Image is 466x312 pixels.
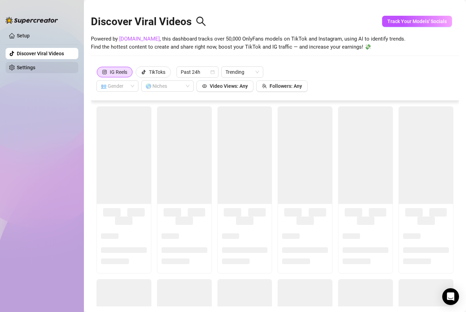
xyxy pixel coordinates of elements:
button: Followers: Any [256,80,308,92]
a: Settings [17,65,35,70]
span: Followers: Any [270,83,302,89]
span: tik-tok [141,70,146,75]
div: Open Intercom Messenger [442,288,459,305]
span: Trending [225,67,259,77]
button: Video Views: Any [196,80,253,92]
div: IG Reels [110,67,127,77]
a: Setup [17,33,30,38]
a: [DOMAIN_NAME] [119,36,160,42]
img: logo-BBDzfeDw.svg [6,17,58,24]
span: Video Views: Any [210,83,248,89]
span: team [262,84,267,88]
span: Track Your Models' Socials [387,19,447,24]
span: instagram [102,70,107,75]
h2: Discover Viral Videos [91,15,206,28]
span: search [196,16,206,27]
div: TikToks [149,67,165,77]
span: Past 24h [181,67,214,77]
span: eye [202,84,207,88]
a: Discover Viral Videos [17,51,64,56]
span: calendar [210,70,215,74]
span: Powered by , this dashboard tracks over 50,000 OnlyFans models on TikTok and Instagram, using AI ... [91,35,406,51]
button: Track Your Models' Socials [382,16,452,27]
